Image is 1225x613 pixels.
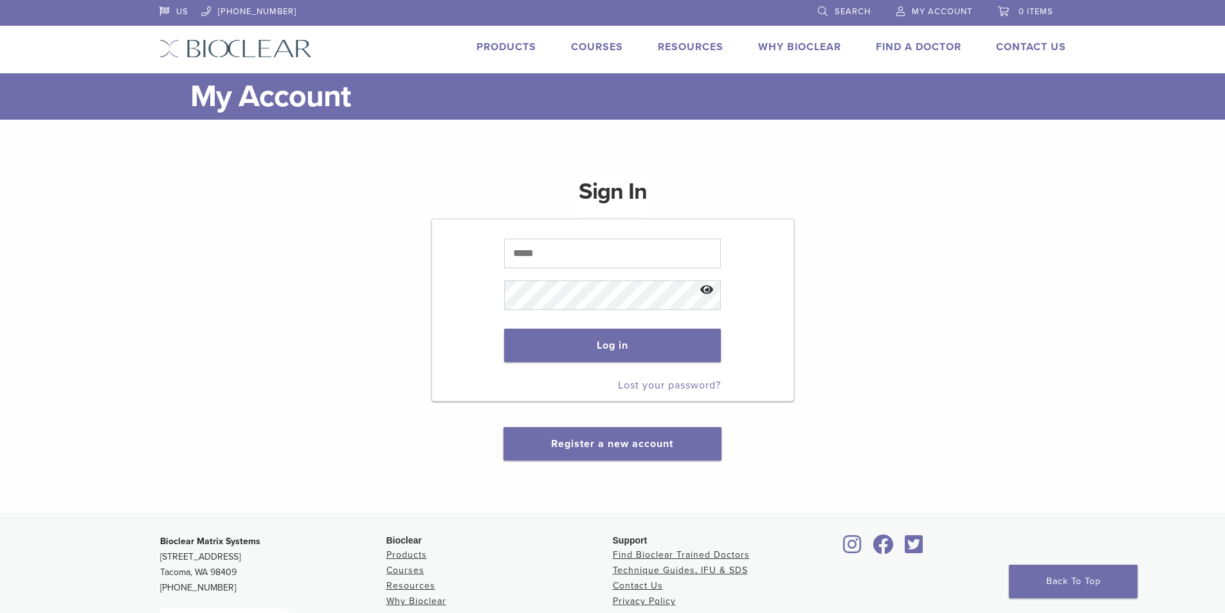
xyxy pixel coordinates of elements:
button: Log in [504,329,721,362]
a: Why Bioclear [758,41,841,53]
a: Resources [658,41,723,53]
button: Show password [693,274,721,307]
a: Bioclear [869,542,898,555]
button: Register a new account [504,427,721,461]
a: Technique Guides, IFU & SDS [613,565,748,576]
span: My Account [912,6,972,17]
a: Privacy Policy [613,596,676,607]
p: [STREET_ADDRESS] Tacoma, WA 98409 [PHONE_NUMBER] [160,534,386,596]
a: Register a new account [551,437,673,450]
a: Courses [386,565,424,576]
a: Products [476,41,536,53]
a: Bioclear [839,542,866,555]
a: Back To Top [1009,565,1138,598]
a: Why Bioclear [386,596,446,607]
img: Bioclear [159,39,312,58]
span: Search [835,6,871,17]
a: Bioclear [901,542,928,555]
a: Contact Us [613,580,663,591]
strong: Bioclear Matrix Systems [160,536,260,547]
h1: Sign In [579,176,647,217]
h1: My Account [190,73,1066,120]
a: Lost your password? [618,379,721,392]
a: Products [386,549,427,560]
a: Find Bioclear Trained Doctors [613,549,750,560]
a: Courses [571,41,623,53]
a: Find A Doctor [876,41,961,53]
span: 0 items [1019,6,1053,17]
a: Resources [386,580,435,591]
span: Bioclear [386,535,422,545]
a: Contact Us [996,41,1066,53]
span: Support [613,535,648,545]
